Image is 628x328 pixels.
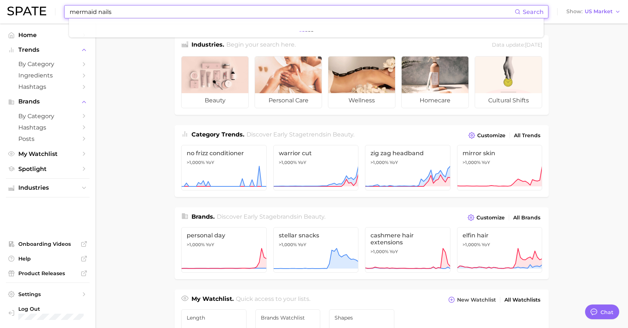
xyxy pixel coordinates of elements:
a: zig zag headband>1,000% YoY [365,145,450,190]
img: SPATE [7,7,46,15]
div: Data update: [DATE] [492,40,542,50]
input: Search here for a brand, industry, or ingredient [69,6,515,18]
a: beauty [181,56,249,108]
span: mirror skin [463,150,537,157]
span: >1,000% [187,160,205,165]
button: Customize [466,212,507,223]
button: New Watchlist [446,295,498,305]
span: >1,000% [187,242,205,247]
button: ShowUS Market [565,7,622,17]
span: >1,000% [279,242,297,247]
span: Log Out [18,306,99,312]
span: >1,000% [463,160,481,165]
h1: My Watchlist. [191,295,234,305]
span: personal care [255,93,322,108]
a: Spotlight [6,163,90,175]
a: warrior cut>1,000% YoY [273,145,359,190]
span: beauty [304,213,324,220]
span: elfin hair [463,232,537,239]
span: Home [18,32,77,39]
a: personal care [255,56,322,108]
span: YoY [482,242,490,248]
span: Customize [477,132,505,139]
h1: Industries. [191,40,224,50]
span: YoY [206,242,214,248]
a: homecare [401,56,469,108]
span: Settings [18,291,77,298]
span: cashmere hair extensions [370,232,445,246]
span: YoY [390,249,398,255]
span: Posts [18,135,77,142]
span: by Category [18,113,77,120]
span: beauty [333,131,353,138]
a: All Trends [512,131,542,141]
span: Category Trends . [191,131,244,138]
h2: Begin your search here. [226,40,296,50]
a: Ingredients [6,70,90,81]
span: Spotlight [18,165,77,172]
span: YoY [482,160,490,165]
span: wellness [328,93,395,108]
span: US Market [585,10,613,14]
span: Customize [477,215,505,221]
button: Brands [6,96,90,107]
span: beauty [182,93,248,108]
a: elfin hair>1,000% YoY [457,227,543,273]
button: Industries [6,182,90,193]
span: Ingredients [18,72,77,79]
span: All Brands [513,215,540,221]
a: mirror skin>1,000% YoY [457,145,543,190]
a: All Brands [511,213,542,223]
span: My Watchlist [18,150,77,157]
span: cultural shifts [475,93,542,108]
span: stellar snacks [279,232,353,239]
span: Show [566,10,583,14]
span: >1,000% [370,249,388,254]
a: Product Releases [6,268,90,279]
span: Hashtags [18,124,77,131]
a: Posts [6,133,90,145]
span: Brands . [191,213,215,220]
a: no frizz conditioner>1,000% YoY [181,145,267,190]
a: Hashtags [6,122,90,133]
span: by Category [18,61,77,68]
span: Discover Early Stage trends in . [247,131,354,138]
a: by Category [6,110,90,122]
a: wellness [328,56,395,108]
span: zig zag headband [370,150,445,157]
a: Log out. Currently logged in with e-mail alexandraoh@dashingdiva.com. [6,303,90,322]
span: Discover Early Stage brands in . [217,213,325,220]
span: Brands [18,98,77,105]
a: stellar snacks>1,000% YoY [273,227,359,273]
a: personal day>1,000% YoY [181,227,267,273]
span: YoY [206,160,214,165]
a: cashmere hair extensions>1,000% YoY [365,227,450,273]
a: My Watchlist [6,148,90,160]
span: >1,000% [279,160,297,165]
span: warrior cut [279,150,353,157]
span: All Trends [514,132,540,139]
span: Length [187,315,241,321]
span: Brands Watchlist [261,315,315,321]
span: YoY [298,242,306,248]
span: Product Releases [18,270,77,277]
a: by Category [6,58,90,70]
span: no frizz conditioner [187,150,261,157]
span: personal day [187,232,261,239]
span: YoY [298,160,306,165]
span: New Watchlist [457,297,496,303]
span: Help [18,255,77,262]
span: All Watchlists [504,297,540,303]
a: Settings [6,289,90,300]
span: YoY [390,160,398,165]
a: Onboarding Videos [6,238,90,249]
a: Hashtags [6,81,90,92]
a: cultural shifts [475,56,542,108]
span: Search [523,8,544,15]
span: Industries [18,185,77,191]
button: Trends [6,44,90,55]
span: Hashtags [18,83,77,90]
span: homecare [402,93,468,108]
button: Customize [467,130,507,141]
a: All Watchlists [503,295,542,305]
